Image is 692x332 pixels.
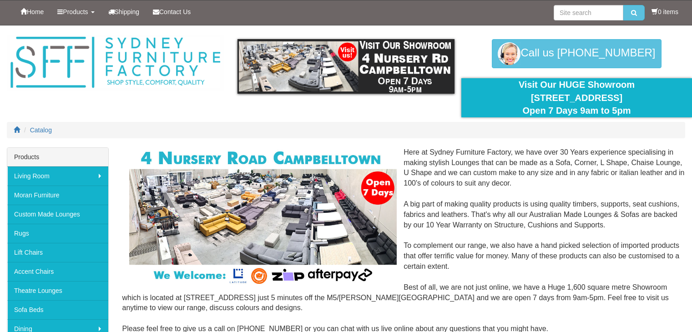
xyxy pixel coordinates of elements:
[7,186,108,205] a: Moran Furniture
[7,205,108,224] a: Custom Made Lounges
[7,262,108,281] a: Accent Chairs
[7,300,108,319] a: Sofa Beds
[129,147,397,287] img: Corner Modular Lounges
[7,224,108,243] a: Rugs
[7,281,108,300] a: Theatre Lounges
[159,8,191,15] span: Contact Us
[14,0,51,23] a: Home
[7,148,108,166] div: Products
[7,166,108,186] a: Living Room
[468,78,685,117] div: Visit Our HUGE Showroom [STREET_ADDRESS] Open 7 Days 9am to 5pm
[146,0,197,23] a: Contact Us
[51,0,101,23] a: Products
[63,8,88,15] span: Products
[554,5,623,20] input: Site search
[237,39,455,94] img: showroom.gif
[652,7,678,16] li: 0 items
[101,0,146,23] a: Shipping
[115,8,140,15] span: Shipping
[27,8,44,15] span: Home
[7,243,108,262] a: Lift Chairs
[7,35,224,91] img: Sydney Furniture Factory
[30,126,52,134] a: Catalog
